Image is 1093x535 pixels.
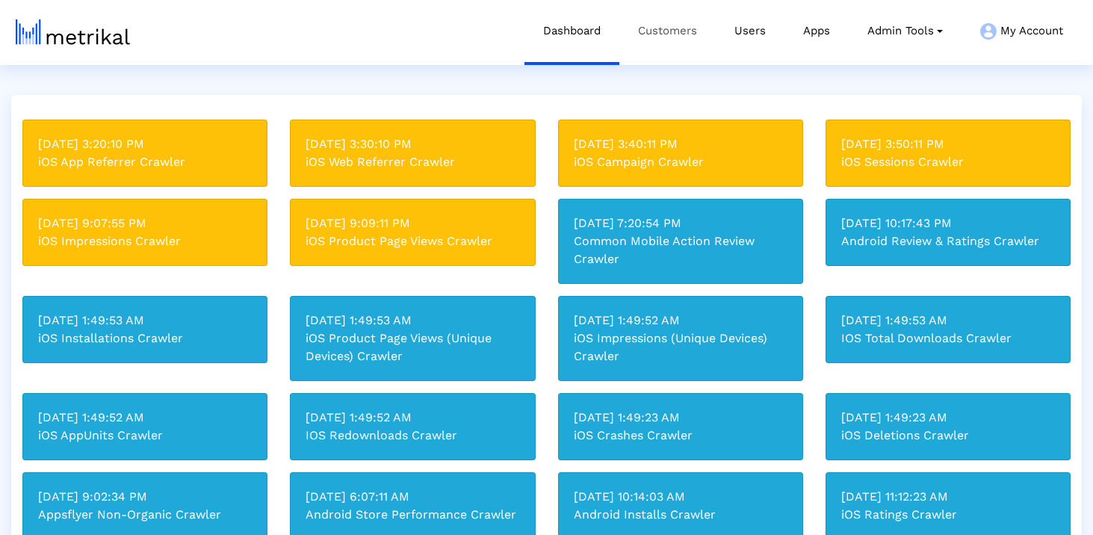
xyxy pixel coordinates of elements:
div: [DATE] 10:14:03 AM [574,488,787,506]
div: Android Review & Ratings Crawler [841,232,1055,250]
img: metrical-logo-light.png [16,19,130,45]
div: [DATE] 9:09:11 PM [306,214,519,232]
div: iOS Product Page Views (Unique Devices) Crawler [306,330,519,365]
div: iOS Deletions Crawler [841,427,1055,445]
div: Appsflyer Non-Organic Crawler [38,506,252,524]
div: [DATE] 3:30:10 PM [306,135,519,153]
div: iOS Crashes Crawler [574,427,787,445]
div: IOS Redownloads Crawler [306,427,519,445]
div: [DATE] 9:07:55 PM [38,214,252,232]
div: [DATE] 7:20:54 PM [574,214,787,232]
div: [DATE] 1:49:53 AM [841,312,1055,330]
div: [DATE] 1:49:53 AM [306,312,519,330]
div: [DATE] 3:20:10 PM [38,135,252,153]
div: iOS Impressions Crawler [38,232,252,250]
div: [DATE] 1:49:52 AM [574,312,787,330]
div: iOS Web Referrer Crawler [306,153,519,171]
div: [DATE] 6:07:11 AM [306,488,519,506]
div: iOS Installations Crawler [38,330,252,347]
div: Android Store Performance Crawler [306,506,519,524]
div: [DATE] 1:49:52 AM [38,409,252,427]
div: iOS Campaign Crawler [574,153,787,171]
div: Android Installs Crawler [574,506,787,524]
div: [DATE] 1:49:53 AM [38,312,252,330]
div: [DATE] 10:17:43 PM [841,214,1055,232]
div: iOS Sessions Crawler [841,153,1055,171]
div: [DATE] 9:02:34 PM [38,488,252,506]
div: iOS App Referrer Crawler [38,153,252,171]
img: my-account-menu-icon.png [980,23,997,40]
div: [DATE] 11:12:23 AM [841,488,1055,506]
div: Common Mobile Action Review Crawler [574,232,787,268]
div: iOS AppUnits Crawler [38,427,252,445]
div: iOS Product Page Views Crawler [306,232,519,250]
div: iOS Ratings Crawler [841,506,1055,524]
div: [DATE] 1:49:52 AM [306,409,519,427]
div: iOS Impressions (Unique Devices) Crawler [574,330,787,365]
div: [DATE] 3:40:11 PM [574,135,787,153]
div: [DATE] 3:50:11 PM [841,135,1055,153]
div: IOS Total Downloads Crawler [841,330,1055,347]
div: [DATE] 1:49:23 AM [574,409,787,427]
div: [DATE] 1:49:23 AM [841,409,1055,427]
